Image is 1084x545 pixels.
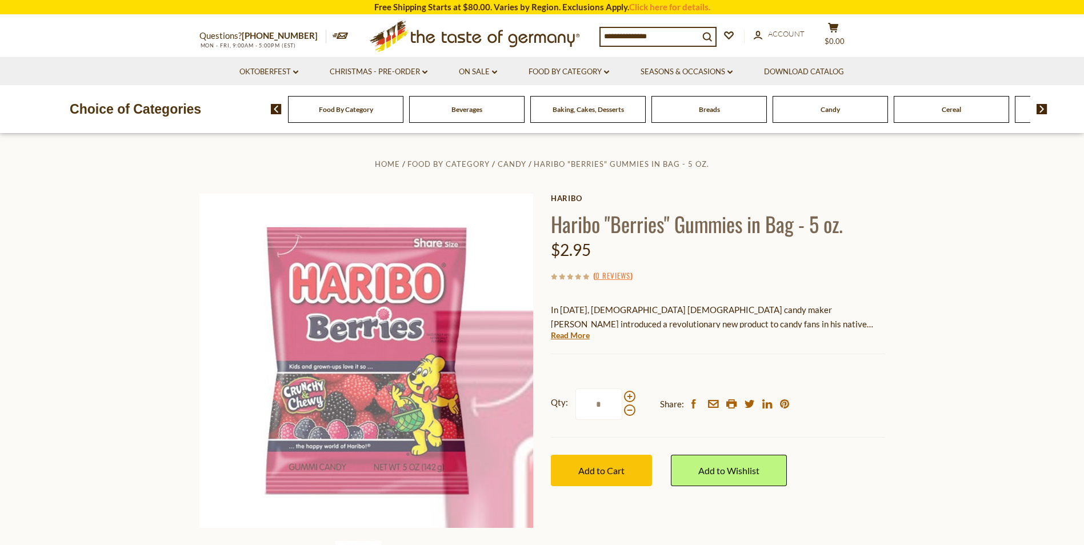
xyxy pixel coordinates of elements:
[821,105,840,114] a: Candy
[529,66,609,78] a: Food By Category
[407,159,490,169] a: Food By Category
[764,66,844,78] a: Download Catalog
[534,159,709,169] a: Haribo "Berries" Gummies in Bag - 5 oz.
[825,37,845,46] span: $0.00
[551,455,652,486] button: Add to Cart
[242,30,318,41] a: [PHONE_NUMBER]
[551,330,590,341] a: Read More
[199,42,297,49] span: MON - FRI, 9:00AM - 5:00PM (EST)
[768,29,805,38] span: Account
[553,105,624,114] a: Baking, Cakes, Desserts
[199,194,534,528] img: Haribo Berries Gummies in Bag
[942,105,961,114] a: Cereal
[699,105,720,114] a: Breads
[498,159,526,169] a: Candy
[671,455,787,486] a: Add to Wishlist
[551,194,885,203] a: Haribo
[551,303,885,331] p: In [DATE], [DEMOGRAPHIC_DATA] [DEMOGRAPHIC_DATA] candy maker [PERSON_NAME] introduced a revolutio...
[199,29,326,43] p: Questions?
[551,240,591,259] span: $2.95
[551,211,885,237] h1: Haribo "Berries" Gummies in Bag - 5 oz.
[754,28,805,41] a: Account
[551,395,568,410] strong: Qty:
[451,105,482,114] a: Beverages
[629,2,710,12] a: Click here for details.
[319,105,373,114] a: Food By Category
[660,397,684,411] span: Share:
[593,270,633,281] span: ( )
[375,159,400,169] a: Home
[330,66,427,78] a: Christmas - PRE-ORDER
[641,66,733,78] a: Seasons & Occasions
[817,22,851,51] button: $0.00
[578,465,625,476] span: Add to Cart
[271,104,282,114] img: previous arrow
[239,66,298,78] a: Oktoberfest
[1037,104,1047,114] img: next arrow
[595,270,630,282] a: 0 Reviews
[575,388,622,420] input: Qty:
[459,66,497,78] a: On Sale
